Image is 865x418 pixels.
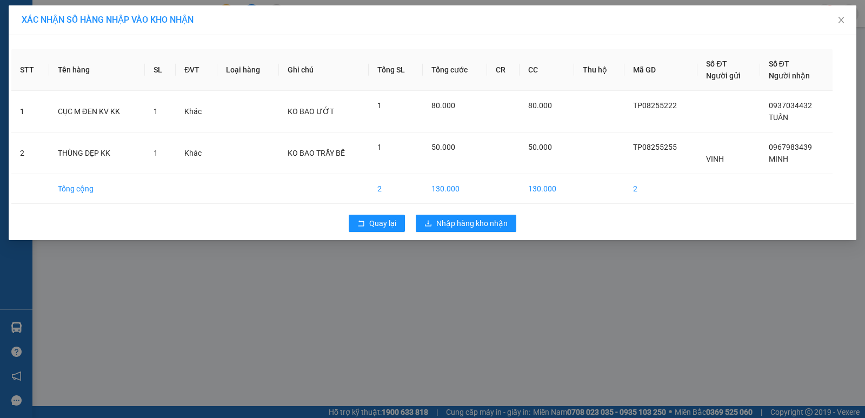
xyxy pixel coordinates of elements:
[369,174,423,204] td: 2
[349,215,405,232] button: rollbackQuay lại
[706,59,727,68] span: Số ĐT
[423,49,487,91] th: Tổng cước
[369,49,423,91] th: Tổng SL
[377,143,382,151] span: 1
[528,143,552,151] span: 50.000
[769,101,812,110] span: 0937034432
[837,16,846,24] span: close
[769,59,789,68] span: Số ĐT
[217,49,279,91] th: Loại hàng
[431,101,455,110] span: 80.000
[769,71,810,80] span: Người nhận
[423,174,487,204] td: 130.000
[154,107,158,116] span: 1
[377,101,382,110] span: 1
[49,174,145,204] td: Tổng cộng
[574,49,624,91] th: Thu hộ
[154,149,158,157] span: 1
[11,49,49,91] th: STT
[826,5,856,36] button: Close
[633,143,677,151] span: TP08255255
[706,71,741,80] span: Người gửi
[769,155,788,163] span: MINH
[520,174,574,204] td: 130.000
[520,49,574,91] th: CC
[416,215,516,232] button: downloadNhập hàng kho nhận
[49,91,145,132] td: CỤC M ĐEN KV KK
[11,132,49,174] td: 2
[49,49,145,91] th: Tên hàng
[633,101,677,110] span: TP08255222
[706,155,724,163] span: VINH
[769,143,812,151] span: 0967983439
[49,132,145,174] td: THÙNG DẸP KK
[624,174,698,204] td: 2
[22,15,194,25] span: XÁC NHẬN SỐ HÀNG NHẬP VÀO KHO NHẬN
[145,49,176,91] th: SL
[436,217,508,229] span: Nhập hàng kho nhận
[357,220,365,228] span: rollback
[487,49,520,91] th: CR
[288,107,334,116] span: KO BAO ƯỚT
[424,220,432,228] span: download
[11,91,49,132] td: 1
[624,49,698,91] th: Mã GD
[528,101,552,110] span: 80.000
[176,49,217,91] th: ĐVT
[769,113,788,122] span: TUẤN
[279,49,369,91] th: Ghi chú
[176,132,217,174] td: Khác
[176,91,217,132] td: Khác
[369,217,396,229] span: Quay lại
[431,143,455,151] span: 50.000
[288,149,345,157] span: KO BAO TRẦY BỂ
